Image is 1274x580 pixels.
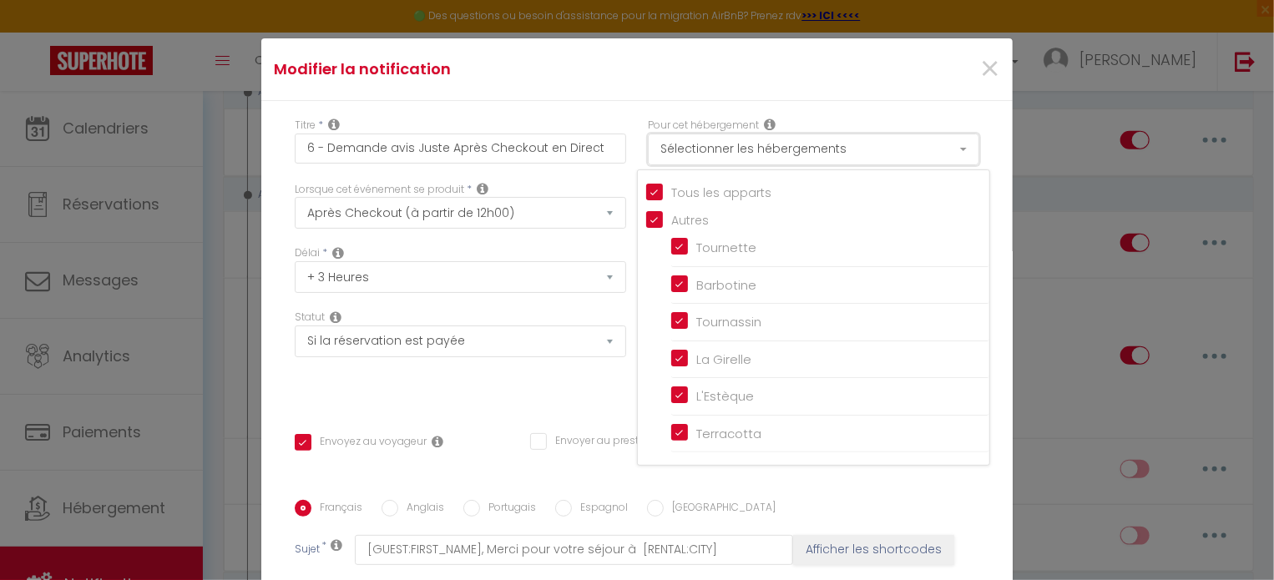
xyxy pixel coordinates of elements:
label: Pour cet hébergement [648,118,759,134]
span: Terracotta [696,425,761,442]
i: Booking status [330,310,341,324]
span: Autres [671,212,709,229]
button: Close [979,52,1000,88]
i: Event Occur [477,182,488,195]
label: Sujet [295,542,320,559]
i: Envoyer au voyageur [432,435,443,448]
span: Barbotine [696,276,756,294]
button: Afficher les shortcodes [793,535,954,565]
label: Français [311,500,362,518]
label: [GEOGRAPHIC_DATA] [664,500,776,518]
h4: Modifier la notification [274,58,751,81]
i: Subject [331,538,342,552]
i: Action Time [332,246,344,260]
label: Portugais [480,500,536,518]
label: Statut [295,310,325,325]
span: La Girelle [696,351,751,368]
label: Lorsque cet événement se produit [295,182,464,198]
label: Titre [295,118,316,134]
label: Anglais [398,500,444,518]
button: Sélectionner les hébergements [648,134,979,165]
span: × [979,44,1000,94]
label: Délai [295,245,320,261]
label: Espagnol [572,500,628,518]
i: This Rental [764,118,776,131]
i: Title [328,118,340,131]
span: Tournette [696,239,756,256]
